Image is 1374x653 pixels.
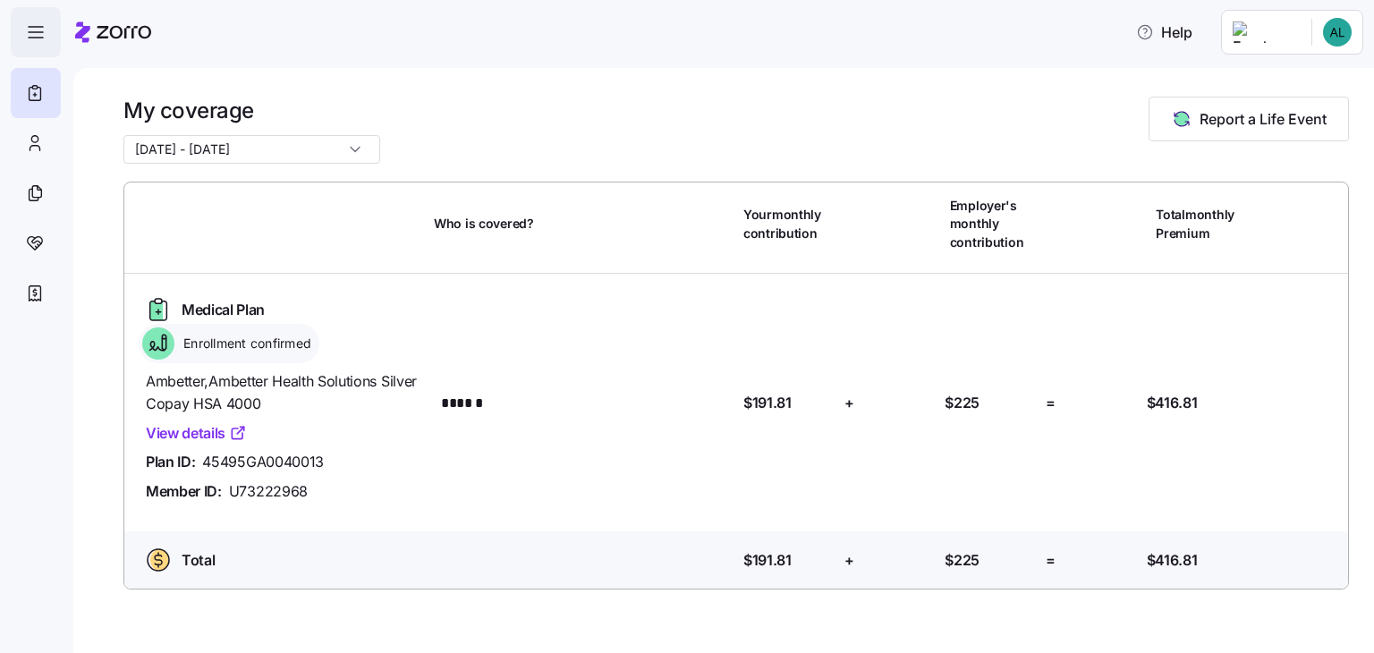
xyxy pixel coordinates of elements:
span: Report a Life Event [1200,108,1327,130]
span: Enrollment confirmed [178,335,311,352]
img: 27d6ec3479bea61e73b4d04b0afa458e [1323,18,1352,47]
span: Member ID: [146,480,222,503]
span: Help [1136,21,1192,43]
button: Report a Life Event [1149,97,1349,141]
span: $191.81 [743,549,792,572]
span: Plan ID: [146,451,195,473]
span: + [844,549,854,572]
span: Ambetter , Ambetter Health Solutions Silver Copay HSA 4000 [146,370,420,415]
span: Employer's monthly contribution [950,197,1039,251]
img: Employer logo [1233,21,1297,43]
span: Total [182,549,215,572]
span: Medical Plan [182,299,265,321]
span: U73222968 [229,480,308,503]
button: Help [1122,14,1207,50]
h1: My coverage [123,97,380,124]
span: 45495GA0040013 [202,451,324,473]
span: Total monthly Premium [1156,206,1244,242]
span: = [1046,392,1056,414]
span: $225 [945,549,980,572]
span: + [844,392,854,414]
span: $416.81 [1147,549,1198,572]
span: $225 [945,392,980,414]
span: = [1046,549,1056,572]
span: $416.81 [1147,392,1198,414]
span: Who is covered? [434,215,534,233]
span: Your monthly contribution [743,206,832,242]
span: $191.81 [743,392,792,414]
a: View details [146,422,247,445]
